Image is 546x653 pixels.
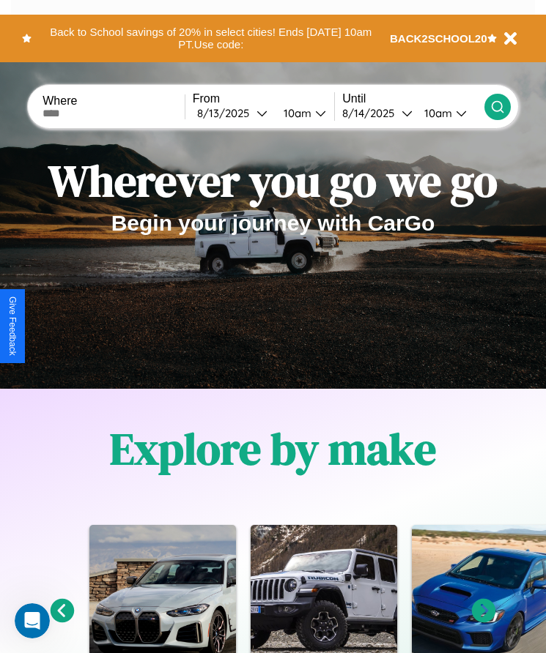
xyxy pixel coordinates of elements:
[413,105,484,121] button: 10am
[193,105,272,121] button: 8/13/2025
[272,105,335,121] button: 10am
[342,92,484,105] label: Until
[43,94,185,108] label: Where
[417,106,456,120] div: 10am
[15,603,50,638] iframe: Intercom live chat
[342,106,402,120] div: 8 / 14 / 2025
[7,296,18,356] div: Give Feedback
[276,106,315,120] div: 10am
[32,22,390,55] button: Back to School savings of 20% in select cities! Ends [DATE] 10am PT.Use code:
[390,32,487,45] b: BACK2SCHOOL20
[110,419,436,479] h1: Explore by make
[197,106,257,120] div: 8 / 13 / 2025
[193,92,335,105] label: From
